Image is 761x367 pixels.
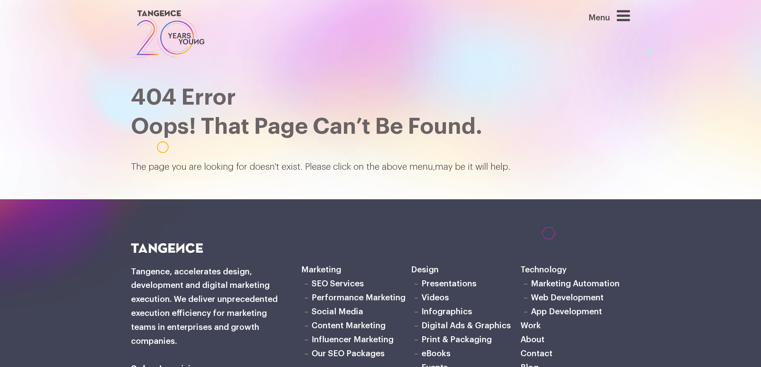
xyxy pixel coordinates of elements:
[312,294,405,302] a: Performance Marketing
[421,294,449,302] a: Videos
[531,307,602,316] a: App Development
[531,280,620,288] a: Marketing Automation
[421,307,472,316] a: Infographics
[421,349,451,358] a: eBooks
[312,335,393,344] a: Influencer Marketing
[312,349,385,358] a: Our SEO Packages
[421,335,492,344] a: Print & Packaging
[131,161,630,174] p: The page you are looking for doesn't exist. Please click on the above menu,may be it will help.
[312,321,385,330] a: Content Marketing
[131,8,206,60] img: logo SVG
[312,307,363,316] a: Social Media
[521,335,544,344] a: About
[301,263,411,277] h6: Marketing
[521,263,630,277] h6: Technology
[421,280,477,288] a: Presentations
[521,321,541,330] a: Work
[312,280,364,288] a: SEO Services
[131,265,290,349] h6: Tangence, accelerates design, development and digital marketing execution. We deliver unprecedent...
[421,321,511,330] a: Digital Ads & Graphics
[411,263,521,277] h6: Design
[131,86,482,138] span: 404 Error Oops! That page can’t be found.
[521,349,552,358] a: Contact
[531,294,604,302] a: Web Development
